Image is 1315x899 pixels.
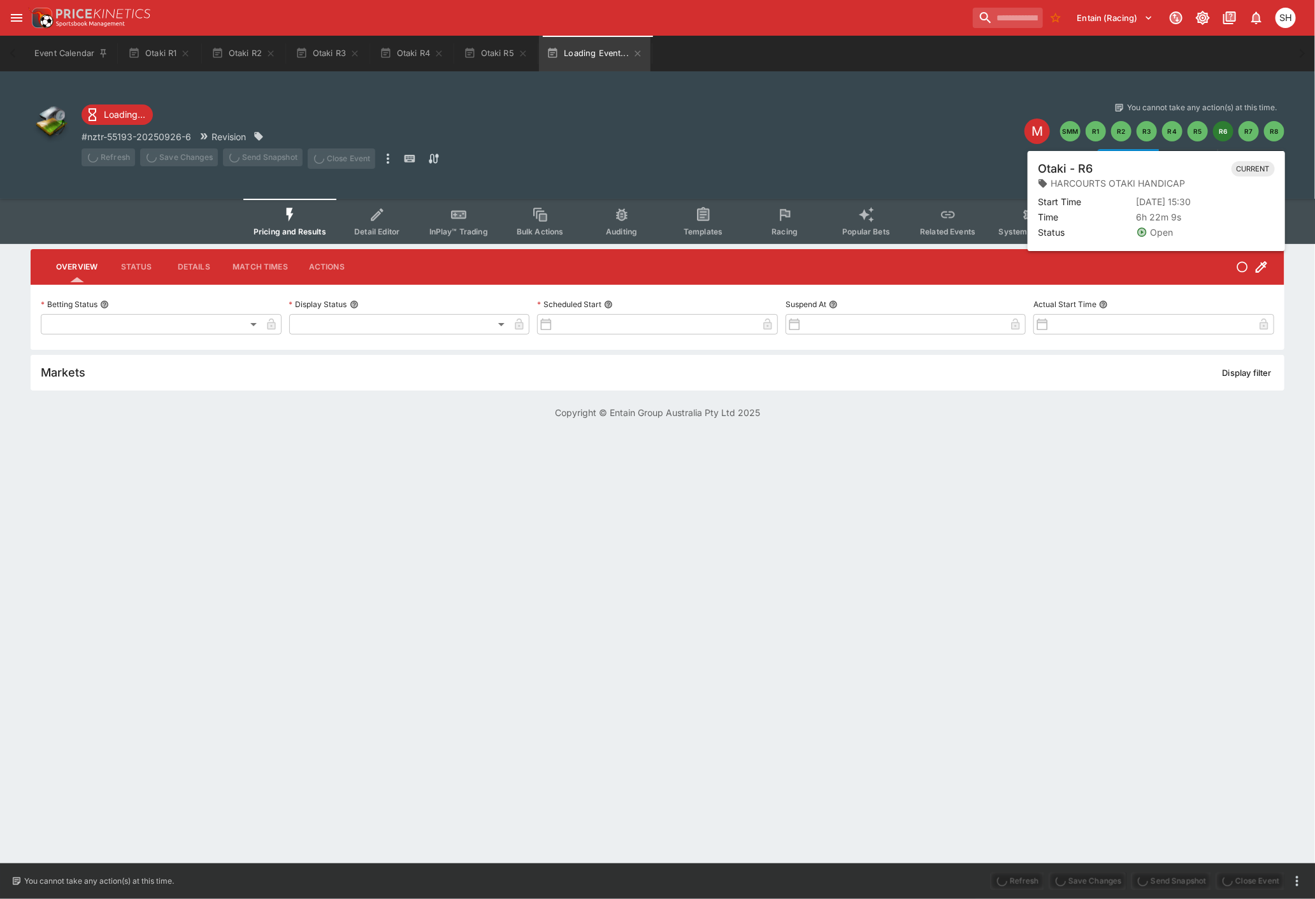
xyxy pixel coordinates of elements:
[1264,121,1284,141] button: R8
[1086,121,1106,141] button: R1
[108,252,165,282] button: Status
[56,9,150,18] img: PriceKinetics
[56,21,125,27] img: Sportsbook Management
[1165,6,1188,29] button: Connected to PK
[1162,121,1182,141] button: R4
[165,252,222,282] button: Details
[539,36,650,71] button: Loading Event...
[28,5,54,31] img: PriceKinetics Logo
[973,8,1043,28] input: search
[1024,119,1050,144] div: Edit Meeting
[1119,152,1153,166] p: Overtype
[1179,152,1212,166] p: Override
[1033,299,1096,310] p: Actual Start Time
[537,299,601,310] p: Scheduled Start
[203,36,284,71] button: Otaki R2
[222,252,298,282] button: Match Times
[31,102,71,143] img: other.png
[1215,363,1279,383] button: Display filter
[772,227,798,236] span: Racing
[287,36,368,71] button: Otaki R3
[842,227,890,236] span: Popular Bets
[1127,102,1277,113] p: You cannot take any action(s) at this time.
[920,227,975,236] span: Related Events
[1070,8,1161,28] button: Select Tenant
[27,36,116,71] button: Event Calendar
[1218,6,1241,29] button: Documentation
[24,875,174,887] p: You cannot take any action(s) at this time.
[212,130,246,143] p: Revision
[786,299,826,310] p: Suspend At
[1111,121,1132,141] button: R2
[606,227,637,236] span: Auditing
[1188,121,1208,141] button: R5
[1290,874,1305,889] button: more
[684,227,722,236] span: Templates
[82,130,191,143] p: Copy To Clipboard
[1046,8,1066,28] button: No Bookmarks
[46,252,108,282] button: Overview
[5,6,28,29] button: open drawer
[1060,121,1284,141] nav: pagination navigation
[1098,149,1284,169] div: Start From
[243,199,1072,244] div: Event type filters
[380,148,396,169] button: more
[254,227,326,236] span: Pricing and Results
[1275,8,1296,28] div: Scott Hunt
[41,299,97,310] p: Betting Status
[1272,4,1300,32] button: Scott Hunt
[517,227,564,236] span: Bulk Actions
[455,36,536,71] button: Otaki R5
[999,227,1061,236] span: System Controls
[429,227,488,236] span: InPlay™ Trading
[371,36,452,71] button: Otaki R4
[104,108,145,121] p: Loading...
[1213,121,1233,141] button: R6
[1239,152,1279,166] p: Auto-Save
[1137,121,1157,141] button: R3
[298,252,356,282] button: Actions
[289,299,347,310] p: Display Status
[354,227,399,236] span: Detail Editor
[41,365,85,380] h5: Markets
[1060,121,1081,141] button: SMM
[1239,121,1259,141] button: R7
[1245,6,1268,29] button: Notifications
[119,36,200,71] button: Otaki R1
[1191,6,1214,29] button: Toggle light/dark mode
